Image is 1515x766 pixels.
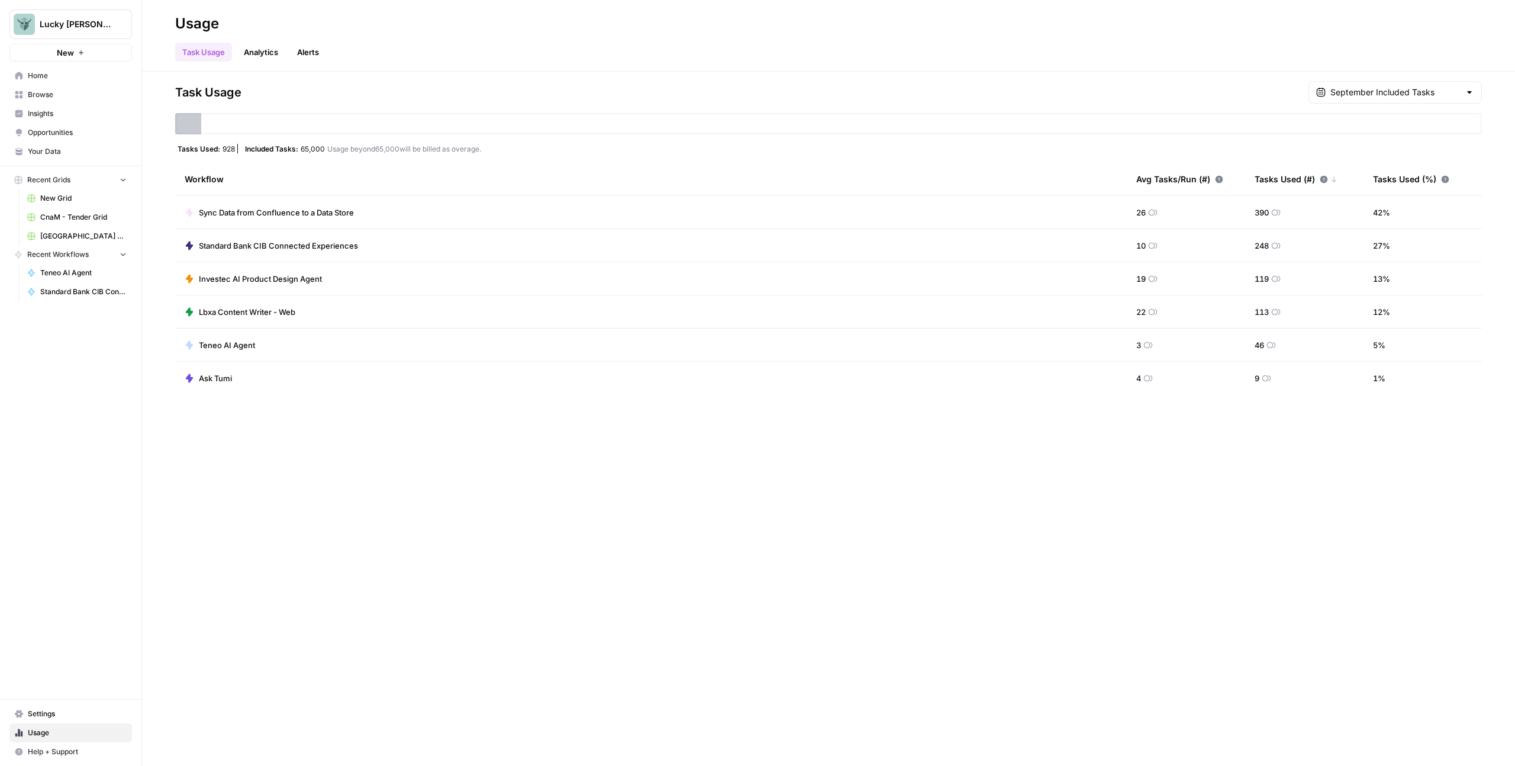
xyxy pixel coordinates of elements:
[1255,207,1269,218] span: 390
[27,175,70,185] span: Recent Grids
[40,231,127,242] span: [GEOGRAPHIC_DATA] Tender - Stories
[1373,273,1390,285] span: 13 %
[185,273,322,285] a: Investec AI Product Design Agent
[1255,163,1337,195] div: Tasks Used (#)
[27,249,89,260] span: Recent Workflows
[22,263,132,282] a: Teneo AI Agent
[199,339,255,351] span: Teneo AI Agent
[199,240,358,252] span: Standard Bank CIB Connected Experiences
[9,171,132,189] button: Recent Grids
[1136,163,1223,195] div: Avg Tasks/Run (#)
[175,14,219,33] div: Usage
[185,339,255,351] a: Teneo AI Agent
[1255,273,1269,285] span: 119
[28,127,127,138] span: Opportunities
[185,163,1117,195] div: Workflow
[175,43,232,62] a: Task Usage
[1136,306,1146,318] span: 22
[1373,240,1390,252] span: 27 %
[9,246,132,263] button: Recent Workflows
[22,208,132,227] a: CnaM - Tender Grid
[185,207,354,218] a: Sync Data from Confluence to a Data Store
[9,742,132,761] button: Help + Support
[301,144,325,153] span: 65,000
[1373,372,1385,384] span: 1 %
[185,372,232,384] a: Ask Tumi
[199,306,295,318] span: Lbxa Content Writer - Web
[1136,372,1141,384] span: 4
[1373,163,1449,195] div: Tasks Used (%)
[1255,339,1264,351] span: 46
[1255,306,1269,318] span: 113
[178,144,220,153] span: Tasks Used:
[185,306,295,318] a: Lbxa Content Writer - Web
[199,372,232,384] span: Ask Tumi
[28,709,127,719] span: Settings
[1136,207,1146,218] span: 26
[199,273,322,285] span: Investec AI Product Design Agent
[28,89,127,100] span: Browse
[175,84,241,101] span: Task Usage
[1255,372,1259,384] span: 9
[40,18,111,30] span: Lucky [PERSON_NAME]
[40,212,127,223] span: CnaM - Tender Grid
[57,47,74,59] span: New
[9,142,132,161] a: Your Data
[14,14,35,35] img: Lucky Beard Logo
[28,728,127,738] span: Usage
[9,9,132,39] button: Workspace: Lucky Beard
[290,43,326,62] a: Alerts
[40,268,127,278] span: Teneo AI Agent
[1136,273,1146,285] span: 19
[22,282,132,301] a: Standard Bank CIB Connected Experiences
[1136,339,1141,351] span: 3
[9,104,132,123] a: Insights
[28,746,127,757] span: Help + Support
[9,704,132,723] a: Settings
[199,207,354,218] span: Sync Data from Confluence to a Data Store
[327,144,481,153] span: Usage beyond 65,000 will be billed as overage.
[40,193,127,204] span: New Grid
[40,287,127,297] span: Standard Bank CIB Connected Experiences
[223,144,235,153] span: 928
[9,123,132,142] a: Opportunities
[9,44,132,62] button: New
[185,240,358,252] a: Standard Bank CIB Connected Experiences
[1373,207,1390,218] span: 42 %
[1330,86,1460,98] input: September Included Tasks
[1373,306,1390,318] span: 12 %
[22,189,132,208] a: New Grid
[22,227,132,246] a: [GEOGRAPHIC_DATA] Tender - Stories
[245,144,298,153] span: Included Tasks:
[9,66,132,85] a: Home
[1255,240,1269,252] span: 248
[1373,339,1385,351] span: 5 %
[9,723,132,742] a: Usage
[9,85,132,104] a: Browse
[28,70,127,81] span: Home
[237,43,285,62] a: Analytics
[28,146,127,157] span: Your Data
[28,108,127,119] span: Insights
[1136,240,1146,252] span: 10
